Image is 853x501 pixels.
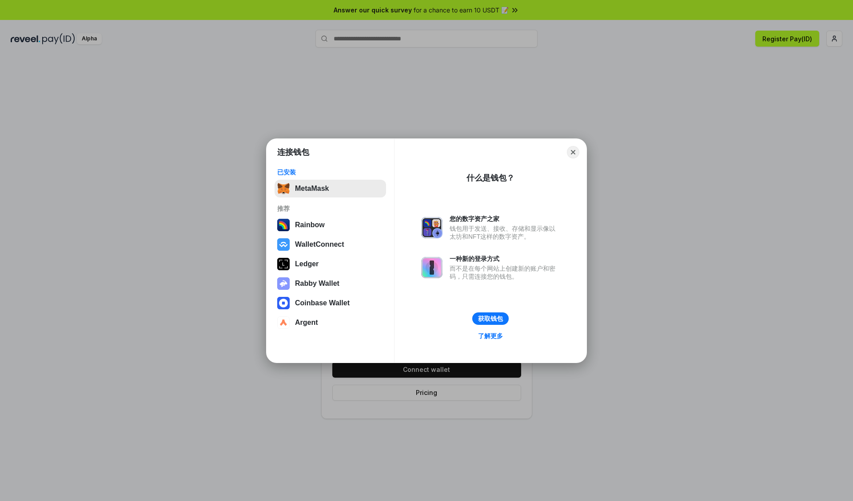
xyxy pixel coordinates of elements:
[421,257,442,278] img: svg+xml,%3Csvg%20xmlns%3D%22http%3A%2F%2Fwww.w3.org%2F2000%2Fsvg%22%20fill%3D%22none%22%20viewBox...
[473,330,508,342] a: 了解更多
[275,314,386,331] button: Argent
[472,312,509,325] button: 获取钱包
[295,221,325,229] div: Rainbow
[478,332,503,340] div: 了解更多
[295,299,350,307] div: Coinbase Wallet
[277,316,290,329] img: svg+xml,%3Csvg%20width%3D%2228%22%20height%3D%2228%22%20viewBox%3D%220%200%2028%2028%22%20fill%3D...
[567,146,579,158] button: Close
[450,264,560,280] div: 而不是在每个网站上创建新的账户和密码，只需连接您的钱包。
[450,255,560,263] div: 一种新的登录方式
[275,236,386,253] button: WalletConnect
[277,277,290,290] img: svg+xml,%3Csvg%20xmlns%3D%22http%3A%2F%2Fwww.w3.org%2F2000%2Fsvg%22%20fill%3D%22none%22%20viewBox...
[466,173,514,183] div: 什么是钱包？
[295,280,339,288] div: Rabby Wallet
[275,180,386,197] button: MetaMask
[277,182,290,195] img: svg+xml,%3Csvg%20fill%3D%22none%22%20height%3D%2233%22%20viewBox%3D%220%200%2035%2033%22%20width%...
[450,225,560,241] div: 钱包用于发送、接收、存储和显示像以太坊和NFT这样的数字资产。
[275,255,386,273] button: Ledger
[277,258,290,270] img: svg+xml,%3Csvg%20xmlns%3D%22http%3A%2F%2Fwww.w3.org%2F2000%2Fsvg%22%20width%3D%2228%22%20height%3...
[277,147,309,158] h1: 连接钱包
[450,215,560,223] div: 您的数字资产之家
[295,260,319,268] div: Ledger
[277,168,383,176] div: 已安装
[295,319,318,327] div: Argent
[275,294,386,312] button: Coinbase Wallet
[421,217,442,238] img: svg+xml,%3Csvg%20xmlns%3D%22http%3A%2F%2Fwww.w3.org%2F2000%2Fsvg%22%20fill%3D%22none%22%20viewBox...
[295,185,329,193] div: MetaMask
[277,205,383,213] div: 推荐
[478,315,503,323] div: 获取钱包
[277,238,290,251] img: svg+xml,%3Csvg%20width%3D%2228%22%20height%3D%2228%22%20viewBox%3D%220%200%2028%2028%22%20fill%3D...
[295,241,344,249] div: WalletConnect
[277,219,290,231] img: svg+xml,%3Csvg%20width%3D%22120%22%20height%3D%22120%22%20viewBox%3D%220%200%20120%20120%22%20fil...
[275,275,386,292] button: Rabby Wallet
[275,216,386,234] button: Rainbow
[277,297,290,309] img: svg+xml,%3Csvg%20width%3D%2228%22%20height%3D%2228%22%20viewBox%3D%220%200%2028%2028%22%20fill%3D...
